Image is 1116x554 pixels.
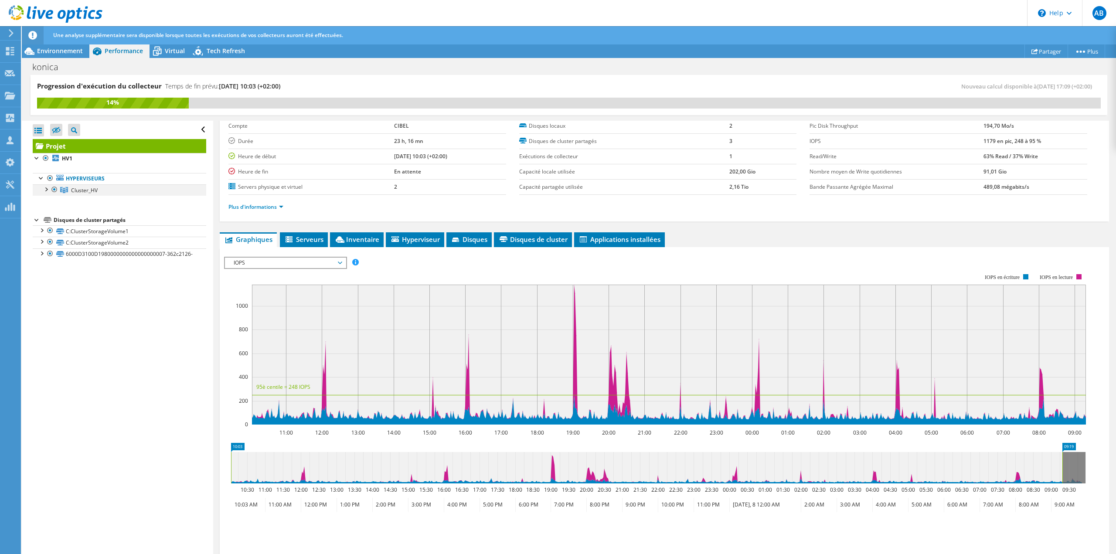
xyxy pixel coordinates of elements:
[37,98,189,107] div: 14%
[387,429,401,436] text: 14:00
[348,486,361,493] text: 13:30
[62,155,72,162] b: HV1
[54,215,206,225] div: Disques de cluster partagés
[294,486,308,493] text: 12:00
[810,137,983,146] label: IOPS
[401,486,415,493] text: 15:00
[473,486,487,493] text: 17:00
[810,167,983,176] label: Nombre moyen de Write quotidiennes
[451,235,487,244] span: Disques
[812,486,826,493] text: 02:30
[961,82,1096,90] span: Nouveau calcul disponible à
[616,486,629,493] text: 21:00
[633,486,647,493] text: 21:30
[455,486,469,493] text: 16:30
[973,486,987,493] text: 07:00
[566,429,580,436] text: 19:00
[394,122,409,129] b: CIBEL
[741,486,754,493] text: 00:30
[394,153,447,160] b: [DATE] 10:03 (+02:00)
[578,235,660,244] span: Applications installées
[1038,9,1046,17] svg: \n
[394,137,423,145] b: 23 h, 16 mn
[33,153,206,164] a: HV1
[330,486,344,493] text: 13:00
[810,183,983,191] label: Bande Passante Agrégée Maximal
[1037,82,1092,90] span: [DATE] 17:09 (+02:00)
[810,152,983,161] label: Read/Write
[759,486,772,493] text: 01:00
[239,350,248,357] text: 600
[241,486,254,493] text: 10:30
[312,486,326,493] text: 12:30
[384,486,397,493] text: 14:30
[848,486,861,493] text: 03:30
[638,429,651,436] text: 21:00
[228,152,394,161] label: Heure de début
[960,429,974,436] text: 06:00
[937,486,951,493] text: 06:00
[33,173,206,184] a: Hyperviseurs
[729,183,749,190] b: 2,16 Tio
[165,82,280,91] h4: Temps de fin prévu:
[284,235,323,244] span: Serveurs
[53,31,343,39] span: Une analyse supplémentaire sera disponible lorsque toutes les exécutions de vos collecteurs auron...
[983,168,1007,175] b: 91,01 Gio
[651,486,665,493] text: 22:00
[729,122,732,129] b: 2
[745,429,759,436] text: 00:00
[519,137,730,146] label: Disques de cluster partagés
[33,139,206,153] a: Projet
[687,486,701,493] text: 23:00
[817,429,830,436] text: 02:00
[259,486,272,493] text: 11:00
[71,187,98,194] span: Cluster_HV
[334,235,379,244] span: Inventaire
[229,258,341,268] span: IOPS
[985,274,1020,280] text: IOPS en écriture
[351,429,365,436] text: 13:00
[526,486,540,493] text: 18:30
[236,302,248,309] text: 1000
[228,183,394,191] label: Servers physique et virtuel
[33,248,206,260] a: 6000D3100D1980000000000000000007-362c2126-
[1068,429,1082,436] text: 09:00
[165,47,185,55] span: Virtual
[315,429,329,436] text: 12:00
[889,429,902,436] text: 04:00
[598,486,611,493] text: 20:30
[669,486,683,493] text: 22:30
[776,486,790,493] text: 01:30
[810,122,983,130] label: Pic Disk Throughput
[276,486,290,493] text: 11:30
[245,421,248,428] text: 0
[390,235,440,244] span: Hyperviseur
[729,153,732,160] b: 1
[279,429,293,436] text: 11:00
[207,47,245,55] span: Tech Refresh
[256,383,310,391] text: 95è centile = 248 IOPS
[955,486,969,493] text: 06:30
[519,122,730,130] label: Disques locaux
[1024,44,1068,58] a: Partager
[491,486,504,493] text: 17:30
[228,203,283,211] a: Plus d'informations
[33,225,206,237] a: C:ClusterStorageVolume1
[239,326,248,333] text: 800
[925,429,938,436] text: 05:00
[33,237,206,248] a: C:ClusterStorageVolume2
[228,137,394,146] label: Durée
[1027,486,1040,493] text: 08:30
[729,168,755,175] b: 202,00 Gio
[674,429,687,436] text: 22:00
[991,486,1004,493] text: 07:30
[423,429,436,436] text: 15:00
[519,167,730,176] label: Capacité locale utilisée
[884,486,897,493] text: 04:30
[794,486,808,493] text: 02:00
[394,168,421,175] b: En attente
[1068,44,1105,58] a: Plus
[239,397,248,404] text: 200
[28,62,72,72] h1: konica
[498,235,568,244] span: Disques de cluster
